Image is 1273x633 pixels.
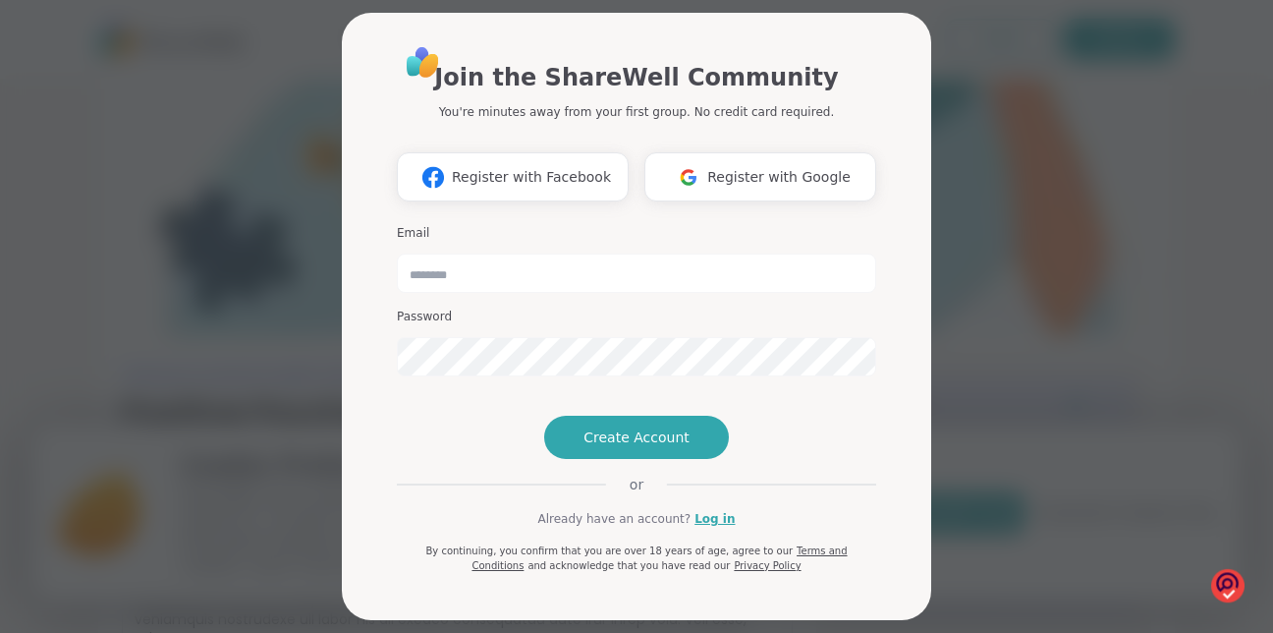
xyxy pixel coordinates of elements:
h1: Join the ShareWell Community [434,60,838,95]
button: Register with Google [644,152,876,201]
h3: Email [397,225,876,242]
span: Register with Facebook [452,167,611,188]
button: Register with Facebook [397,152,629,201]
span: Already have an account? [537,510,691,528]
span: By continuing, you confirm that you are over 18 years of age, agree to our [425,546,793,556]
a: Log in [694,510,735,528]
a: Privacy Policy [734,560,801,571]
img: ShareWell Logomark [670,159,707,196]
img: ShareWell Logo [401,40,445,85]
img: ShareWell Logomark [415,159,452,196]
h3: Password [397,309,876,325]
a: Terms and Conditions [471,546,847,571]
img: o1IwAAAABJRU5ErkJggg== [1211,567,1245,604]
span: Create Account [583,428,690,447]
span: and acknowledge that you have read our [527,560,730,571]
button: Create Account [544,416,729,459]
span: or [606,475,667,494]
span: Register with Google [707,167,851,188]
p: You're minutes away from your first group. No credit card required. [439,103,834,121]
